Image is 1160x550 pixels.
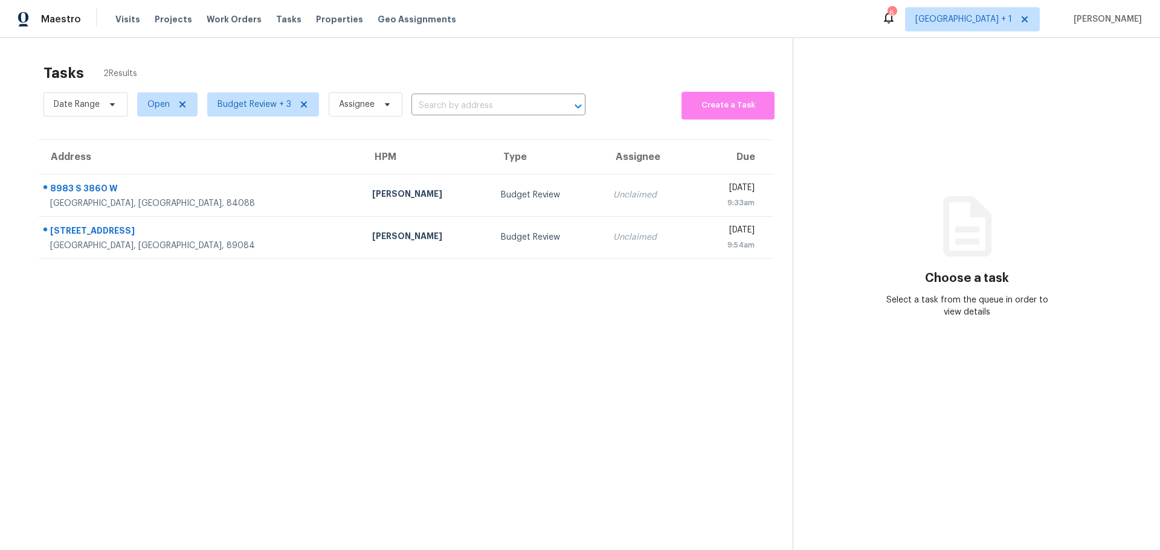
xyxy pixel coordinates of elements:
div: [GEOGRAPHIC_DATA], [GEOGRAPHIC_DATA], 89084 [50,240,353,252]
span: Assignee [339,98,375,110]
div: 9:33am [703,197,755,209]
th: Assignee [604,140,694,174]
th: Due [694,140,773,174]
div: Select a task from the queue in order to view details [880,294,1054,318]
div: Unclaimed [613,231,684,243]
span: Maestro [41,13,81,25]
span: Projects [155,13,192,25]
button: Open [570,98,587,115]
th: Type [491,140,604,174]
span: Visits [115,13,140,25]
div: Unclaimed [613,189,684,201]
span: Create a Task [688,98,768,112]
div: 9:54am [703,239,755,251]
div: [GEOGRAPHIC_DATA], [GEOGRAPHIC_DATA], 84088 [50,197,353,209]
span: Work Orders [207,13,262,25]
span: Open [147,98,170,110]
span: 2 Results [103,68,137,80]
div: [STREET_ADDRESS] [50,225,353,240]
th: Address [39,140,362,174]
span: Properties [316,13,363,25]
div: [DATE] [703,224,755,239]
div: [PERSON_NAME] [372,188,481,203]
h3: Choose a task [925,272,1009,284]
h2: Tasks [43,67,84,79]
div: Budget Review [501,231,594,243]
div: [PERSON_NAME] [372,230,481,245]
span: Date Range [54,98,100,110]
div: 8983 S 3860 W [50,182,353,197]
span: Tasks [276,15,301,24]
div: [DATE] [703,182,755,197]
div: 6 [888,7,896,19]
span: [GEOGRAPHIC_DATA] + 1 [915,13,1012,25]
span: [PERSON_NAME] [1069,13,1142,25]
button: Create a Task [681,92,775,120]
span: Budget Review + 3 [217,98,291,110]
span: Geo Assignments [378,13,456,25]
input: Search by address [411,97,552,115]
div: Budget Review [501,189,594,201]
th: HPM [362,140,491,174]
